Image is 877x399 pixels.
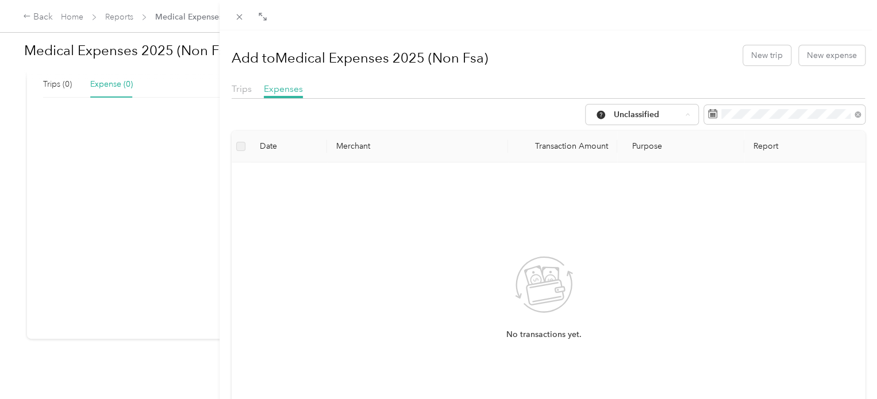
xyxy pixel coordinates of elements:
th: Merchant [327,131,509,162]
span: No transactions yet. [506,328,582,341]
span: Unclassified [614,111,681,119]
button: New expense [799,45,865,65]
th: Transaction Amount [508,131,617,162]
iframe: Everlance-gr Chat Button Frame [813,335,877,399]
span: Trips [232,83,252,94]
th: Date [251,131,327,162]
h1: Add to Medical Expenses 2025 (Non Fsa) [232,44,488,72]
button: New trip [743,45,791,65]
th: Report [744,131,865,162]
span: Expenses [264,83,303,94]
